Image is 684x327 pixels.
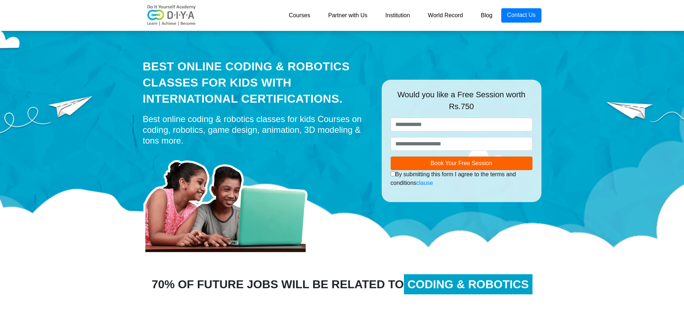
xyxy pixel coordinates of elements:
span: Book Your Free Session [431,160,492,166]
a: World Record [419,8,472,23]
div: Would you like a Free Session worth Rs.750 [391,89,532,118]
div: Best Online Coding & Robotics Classes for kids with International Certifications. [143,59,371,107]
a: Blog [472,8,501,23]
a: Institution [376,8,419,23]
button: Book Your Free Session [391,157,532,170]
div: Best online coding & robotics classes for kids Courses on coding, robotics, game design, animatio... [143,114,371,146]
a: clause [417,180,433,186]
a: Partner with Us [319,8,376,23]
img: home-prod.png [143,150,315,254]
a: Contact Us [501,8,541,23]
img: logo-v2.png [143,5,200,26]
a: Courses [280,8,319,23]
div: 70% OF FUTURE JOBS WILL BE RELATED TO [138,276,547,293]
span: CODING & ROBOTICS [404,274,532,294]
div: By submitting this form I agree to the terms and conditions [391,170,532,187]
